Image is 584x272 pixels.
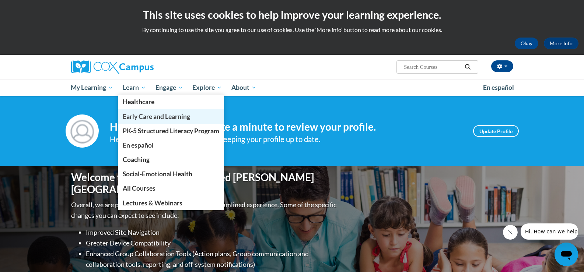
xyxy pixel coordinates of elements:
li: Improved Site Navigation [86,227,338,238]
span: Hi. How can we help? [4,5,60,11]
button: Search [462,63,473,71]
h2: This site uses cookies to help improve your learning experience. [6,7,578,22]
iframe: Message from company [521,223,578,240]
span: Healthcare [123,98,154,106]
a: PK-5 Structured Literacy Program [118,124,224,138]
a: More Info [544,38,578,49]
iframe: Button to launch messaging window [555,243,578,266]
a: Lectures & Webinars [118,196,224,210]
button: Account Settings [491,60,513,72]
span: Learn [123,83,146,92]
a: All Courses [118,181,224,195]
p: By continuing to use the site you agree to our use of cookies. Use the ‘More info’ button to read... [6,26,578,34]
a: Learn [118,79,151,96]
span: En español [483,84,514,91]
span: En español [123,141,154,149]
a: About [227,79,261,96]
a: My Learning [66,79,118,96]
li: Greater Device Compatibility [86,238,338,248]
p: Overall, we are proud to provide you with a more streamlined experience. Some of the specific cha... [71,199,338,221]
a: Explore [188,79,227,96]
a: Update Profile [473,125,519,137]
span: Engage [155,83,183,92]
img: Profile Image [66,114,99,148]
button: Okay [515,38,538,49]
a: Early Care and Learning [118,109,224,124]
img: Cox Campus [71,60,154,74]
a: Coaching [118,152,224,167]
input: Search Courses [403,63,462,71]
iframe: Close message [503,225,518,240]
span: About [231,83,256,92]
a: En español [478,80,519,95]
span: Coaching [123,156,150,163]
span: Explore [192,83,222,92]
span: Social-Emotional Health [123,170,192,178]
h1: Welcome to the new and improved [PERSON_NAME][GEOGRAPHIC_DATA] [71,171,338,196]
span: My Learning [71,83,113,92]
span: Early Care and Learning [123,113,190,120]
a: Social-Emotional Health [118,167,224,181]
span: Lectures & Webinars [123,199,182,207]
li: Enhanced Group Collaboration Tools (Action plans, Group communication and collaboration tools, re... [86,248,338,270]
a: En español [118,138,224,152]
span: PK-5 Structured Literacy Program [123,127,219,135]
span: All Courses [123,184,155,192]
a: Engage [151,79,188,96]
a: Cox Campus [71,60,211,74]
div: Help improve your experience by keeping your profile up to date. [110,133,462,145]
a: Healthcare [118,95,224,109]
h4: Hi [PERSON_NAME]! Take a minute to review your profile. [110,121,462,133]
div: Main menu [60,79,524,96]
